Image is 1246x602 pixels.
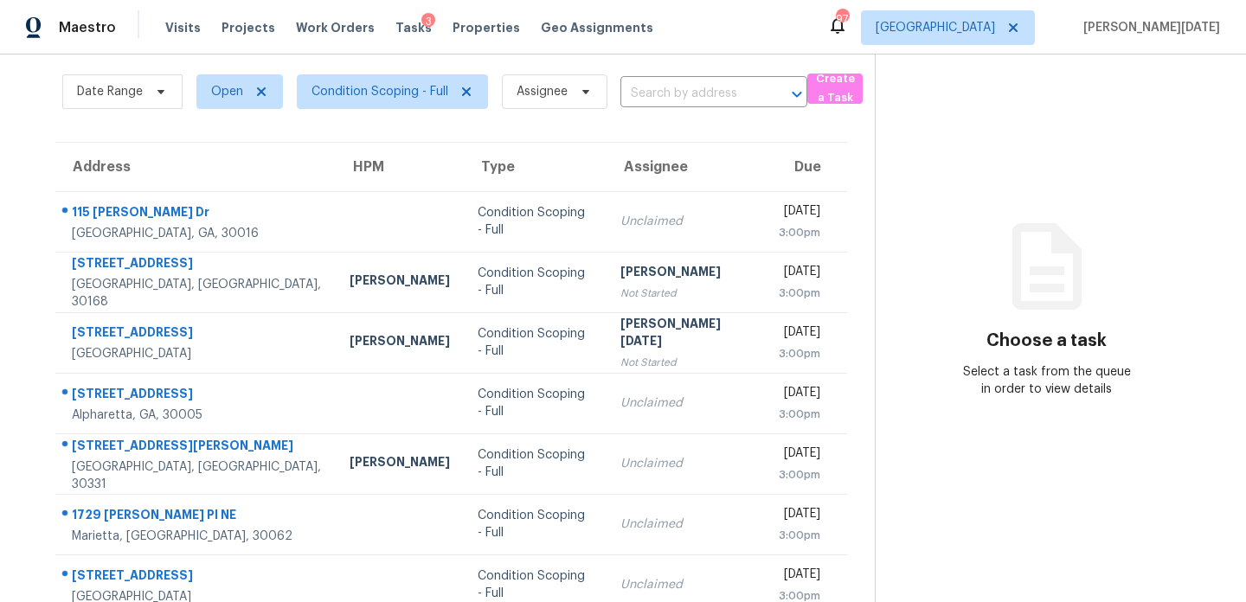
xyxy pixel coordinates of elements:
div: [STREET_ADDRESS] [72,254,322,276]
span: Visits [165,19,201,36]
div: Condition Scoping - Full [478,204,593,239]
span: Geo Assignments [541,19,653,36]
th: Due [765,143,847,191]
button: Create a Task [807,74,863,104]
th: HPM [336,143,464,191]
div: Condition Scoping - Full [478,567,593,602]
div: 3:00pm [779,466,820,484]
div: [PERSON_NAME] [350,332,450,354]
span: Projects [222,19,275,36]
div: Condition Scoping - Full [478,446,593,481]
div: [DATE] [779,202,820,224]
span: Maestro [59,19,116,36]
th: Address [55,143,336,191]
div: Unclaimed [620,455,751,472]
div: 97 [836,10,848,28]
span: Properties [453,19,520,36]
div: Unclaimed [620,213,751,230]
div: Marietta, [GEOGRAPHIC_DATA], 30062 [72,528,322,545]
div: 3:00pm [779,224,820,241]
div: 1729 [PERSON_NAME] Pl NE [72,506,322,528]
div: Not Started [620,285,751,302]
div: [PERSON_NAME] [350,272,450,293]
span: Condition Scoping - Full [311,83,448,100]
div: [STREET_ADDRESS] [72,385,322,407]
span: Tasks [395,22,432,34]
div: [DATE] [779,384,820,406]
span: [PERSON_NAME][DATE] [1076,19,1220,36]
div: [GEOGRAPHIC_DATA], [GEOGRAPHIC_DATA], 30331 [72,458,322,493]
div: [DATE] [779,263,820,285]
div: [GEOGRAPHIC_DATA] [72,345,322,362]
span: Date Range [77,83,143,100]
div: [PERSON_NAME] [620,263,751,285]
div: Alpharetta, GA, 30005 [72,407,322,424]
div: [DATE] [779,445,820,466]
div: 3:00pm [779,285,820,302]
div: [DATE] [779,505,820,527]
div: [STREET_ADDRESS] [72,567,322,588]
span: [GEOGRAPHIC_DATA] [876,19,995,36]
th: Type [464,143,607,191]
div: 3:00pm [779,406,820,423]
div: [GEOGRAPHIC_DATA], [GEOGRAPHIC_DATA], 30168 [72,276,322,311]
input: Search by address [620,80,759,107]
div: Unclaimed [620,576,751,593]
div: Condition Scoping - Full [478,325,593,360]
div: [GEOGRAPHIC_DATA], GA, 30016 [72,225,322,242]
div: Not Started [620,354,751,371]
div: Select a task from the queue in order to view details [961,363,1133,398]
th: Assignee [607,143,765,191]
div: [DATE] [779,323,820,345]
span: Create a Task [816,69,854,109]
h3: Choose a task [986,332,1107,349]
div: 3:00pm [779,527,820,544]
div: [PERSON_NAME][DATE] [620,315,751,354]
div: [STREET_ADDRESS][PERSON_NAME] [72,437,322,458]
span: Assignee [517,83,568,100]
div: Condition Scoping - Full [478,507,593,541]
div: [DATE] [779,566,820,587]
h2: Tasks [62,38,120,55]
div: Unclaimed [620,516,751,533]
div: 3:00pm [779,345,820,362]
div: Condition Scoping - Full [478,386,593,420]
div: [PERSON_NAME] [350,453,450,475]
button: Open [785,82,809,106]
span: Open [211,83,243,100]
div: Condition Scoping - Full [478,265,593,299]
span: Work Orders [296,19,375,36]
div: [STREET_ADDRESS] [72,323,322,345]
div: 115 [PERSON_NAME] Dr [72,203,322,225]
div: 3 [421,13,435,30]
div: Unclaimed [620,394,751,412]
